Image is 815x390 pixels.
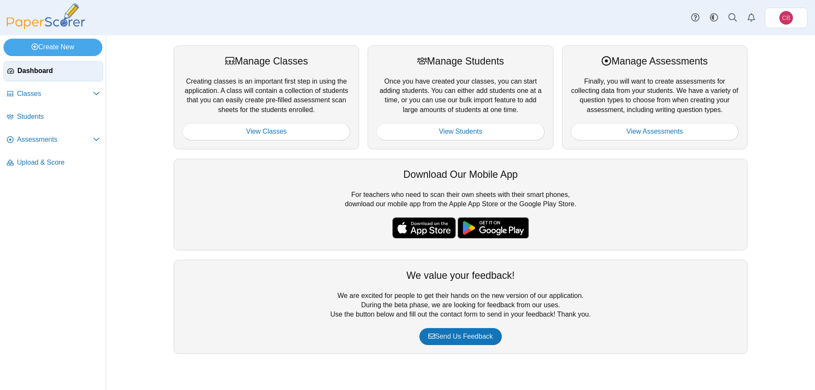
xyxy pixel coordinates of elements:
[174,45,359,149] div: Creating classes is an important first step in using the application. A class will contain a coll...
[377,54,544,68] div: Manage Students
[368,45,553,149] div: Once you have created your classes, you can start adding students. You can either add students on...
[183,54,350,68] div: Manage Classes
[183,123,350,140] a: View Classes
[779,11,793,25] span: Canisius Biology
[562,45,748,149] div: Finally, you will want to create assessments for collecting data from your students. We have a va...
[17,66,99,76] span: Dashboard
[377,123,544,140] a: View Students
[3,39,102,56] a: Create New
[428,333,493,340] span: Send Us Feedback
[17,89,93,98] span: Classes
[458,217,529,238] img: google-play-badge.png
[3,23,88,31] a: PaperScorer
[571,123,739,140] a: View Assessments
[17,112,100,121] span: Students
[17,158,100,167] span: Upload & Score
[183,269,739,282] div: We value your feedback!
[17,135,93,144] span: Assessments
[3,107,103,127] a: Students
[3,153,103,173] a: Upload & Score
[392,217,456,238] img: apple-store-badge.svg
[174,159,748,250] div: For teachers who need to scan their own sheets with their smart phones, download our mobile app f...
[419,328,502,345] a: Send Us Feedback
[571,54,739,68] div: Manage Assessments
[782,15,790,21] span: Canisius Biology
[3,61,103,81] a: Dashboard
[3,130,103,150] a: Assessments
[3,84,103,104] a: Classes
[183,168,739,181] div: Download Our Mobile App
[742,8,761,27] a: Alerts
[174,260,748,354] div: We are excited for people to get their hands on the new version of our application. During the be...
[765,8,807,28] a: Canisius Biology
[3,3,88,29] img: PaperScorer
